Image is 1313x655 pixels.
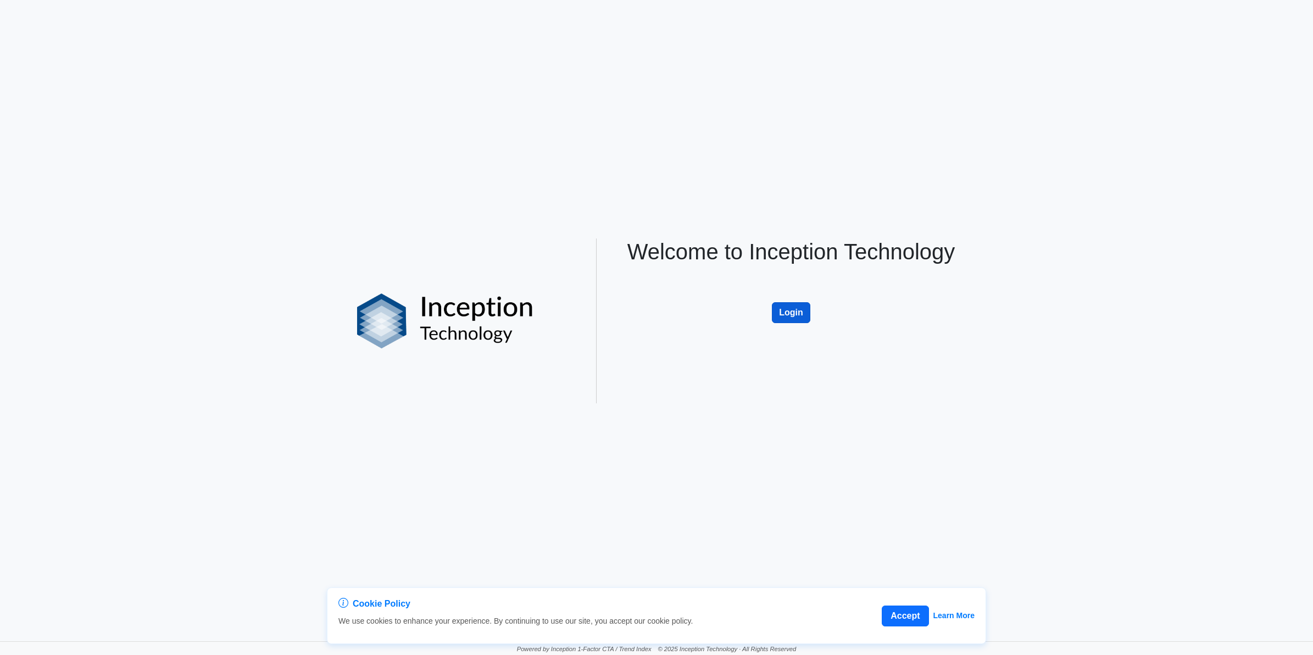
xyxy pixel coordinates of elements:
[772,291,810,300] a: Login
[338,615,693,627] p: We use cookies to enhance your experience. By continuing to use our site, you accept our cookie p...
[772,302,810,323] button: Login
[357,293,533,348] img: logo%20black.png
[616,238,966,265] h1: Welcome to Inception Technology
[933,610,975,621] a: Learn More
[882,606,928,626] button: Accept
[353,597,410,610] span: Cookie Policy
